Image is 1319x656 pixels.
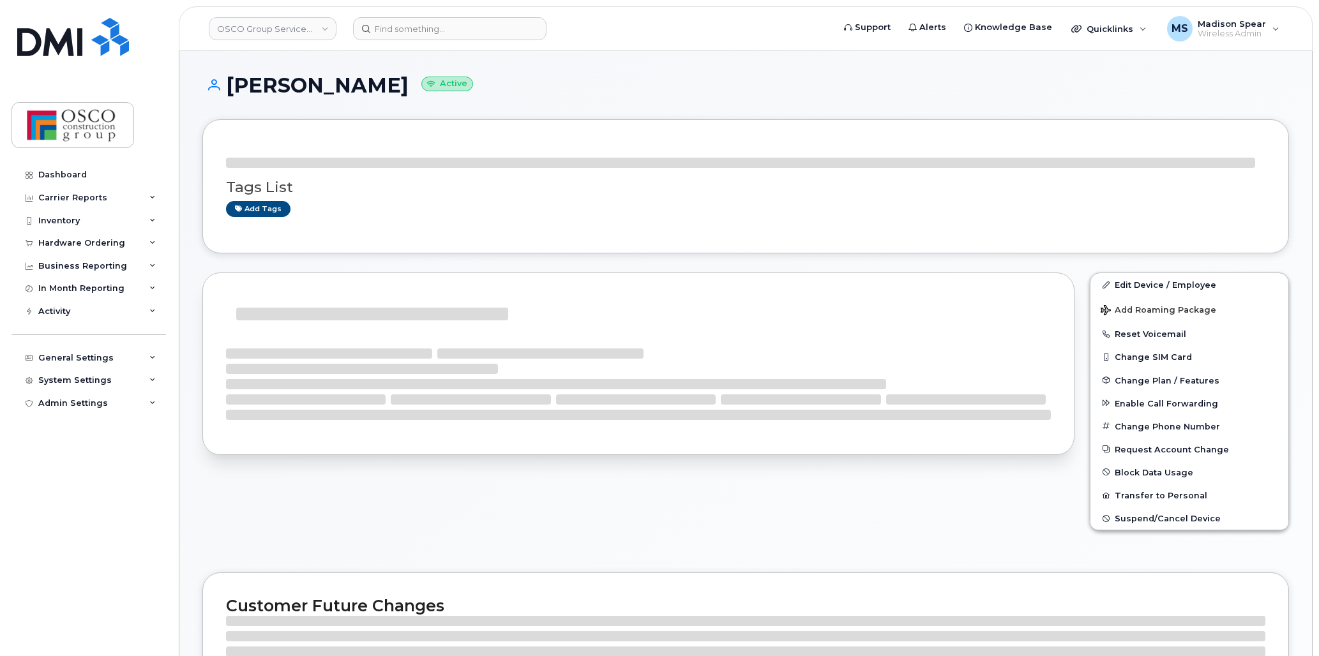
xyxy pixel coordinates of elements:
[1090,415,1288,438] button: Change Phone Number
[1090,461,1288,484] button: Block Data Usage
[1101,305,1216,317] span: Add Roaming Package
[202,74,1289,96] h1: [PERSON_NAME]
[1090,484,1288,507] button: Transfer to Personal
[1090,296,1288,322] button: Add Roaming Package
[1115,398,1218,408] span: Enable Call Forwarding
[226,179,1265,195] h3: Tags List
[1115,514,1221,523] span: Suspend/Cancel Device
[421,77,473,91] small: Active
[1090,392,1288,415] button: Enable Call Forwarding
[1090,345,1288,368] button: Change SIM Card
[226,201,290,217] a: Add tags
[226,596,1265,615] h2: Customer Future Changes
[1090,507,1288,530] button: Suspend/Cancel Device
[1090,273,1288,296] a: Edit Device / Employee
[1090,369,1288,392] button: Change Plan / Features
[1090,438,1288,461] button: Request Account Change
[1115,375,1219,385] span: Change Plan / Features
[1090,322,1288,345] button: Reset Voicemail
